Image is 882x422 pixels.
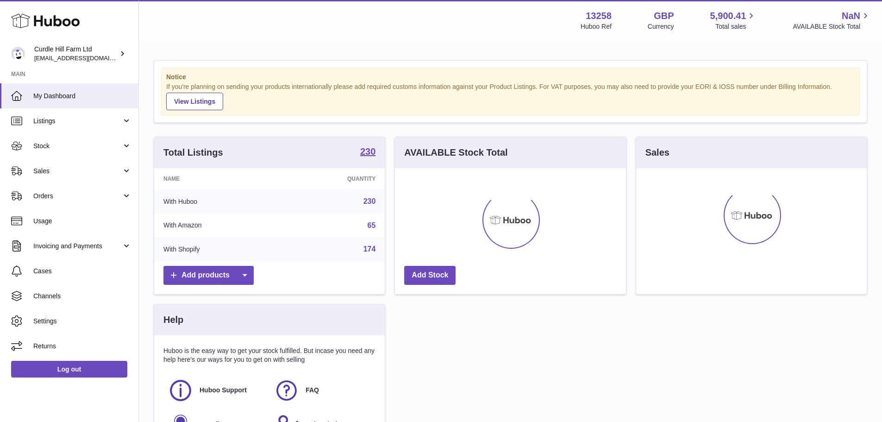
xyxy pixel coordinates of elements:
span: Listings [33,117,122,126]
a: 5,900.41 Total sales [710,10,757,31]
td: With Huboo [154,189,281,214]
td: With Amazon [154,214,281,238]
strong: Notice [166,73,855,82]
div: If you're planning on sending your products internationally please add required customs informati... [166,82,855,110]
span: NaN [842,10,860,22]
a: Add Stock [404,266,456,285]
p: Huboo is the easy way to get your stock fulfilled. But incase you need any help here's our ways f... [163,346,375,364]
a: View Listings [166,93,223,110]
th: Quantity [281,168,385,189]
h3: Help [163,314,183,326]
img: internalAdmin-13258@internal.huboo.com [11,47,25,61]
a: 230 [360,147,375,158]
div: Curdle Hill Farm Ltd [34,45,118,63]
span: FAQ [306,386,319,395]
span: Settings [33,317,131,326]
span: Total sales [715,22,757,31]
a: Huboo Support [168,378,265,403]
th: Name [154,168,281,189]
span: Orders [33,192,122,201]
span: 5,900.41 [710,10,746,22]
span: Channels [33,292,131,301]
a: Add products [163,266,254,285]
a: 174 [363,245,376,253]
strong: 230 [360,147,375,156]
h3: AVAILABLE Stock Total [404,146,507,159]
a: 230 [363,197,376,205]
span: My Dashboard [33,92,131,101]
span: Invoicing and Payments [33,242,122,251]
span: Stock [33,142,122,151]
a: Log out [11,361,127,378]
span: Sales [33,167,122,176]
span: Usage [33,217,131,226]
a: 65 [368,221,376,229]
strong: 13258 [586,10,612,22]
h3: Sales [645,146,669,159]
span: Huboo Support [200,386,247,395]
strong: GBP [654,10,674,22]
h3: Total Listings [163,146,223,159]
a: NaN AVAILABLE Stock Total [793,10,871,31]
div: Huboo Ref [581,22,612,31]
td: With Shopify [154,237,281,261]
span: Returns [33,342,131,351]
div: Currency [648,22,674,31]
span: Cases [33,267,131,276]
span: [EMAIL_ADDRESS][DOMAIN_NAME] [34,54,136,62]
span: AVAILABLE Stock Total [793,22,871,31]
a: FAQ [274,378,371,403]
